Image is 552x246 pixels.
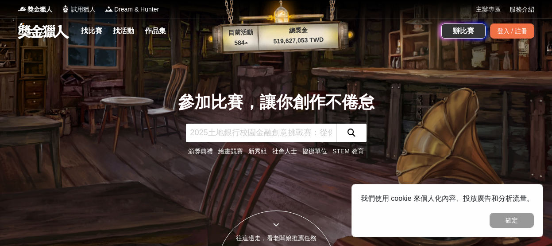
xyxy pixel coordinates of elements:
[510,5,534,14] a: 服務介紹
[218,148,243,155] a: 繪畫競賽
[18,5,52,14] a: Logo獎金獵人
[27,5,52,14] span: 獎金獵人
[186,124,336,142] input: 2025土地銀行校園金融創意挑戰賽：從你出發 開啟智慧金融新頁
[77,25,106,37] a: 找比賽
[141,25,170,37] a: 作品集
[114,5,159,14] span: Dream & Hunter
[109,25,138,37] a: 找活動
[490,213,534,228] button: 確定
[476,5,501,14] a: 主辦專區
[188,148,213,155] a: 頒獎典禮
[61,5,96,14] a: Logo試用獵人
[178,90,374,115] div: 參加比賽，讓你創作不倦怠
[104,5,159,14] a: LogoDream & Hunter
[272,148,297,155] a: 社會人士
[223,27,259,38] p: 目前活動
[258,24,338,36] p: 總獎金
[441,23,486,39] a: 辦比賽
[259,35,339,47] p: 519,627,053 TWD
[302,148,327,155] a: 協辦單位
[61,4,70,13] img: Logo
[332,148,364,155] a: STEM 教育
[248,148,267,155] a: 新秀組
[18,4,27,13] img: Logo
[223,38,259,48] p: 584 ▴
[104,4,113,13] img: Logo
[361,195,534,202] span: 我們使用 cookie 來個人化內容、投放廣告和分析流量。
[71,5,96,14] span: 試用獵人
[217,234,336,243] div: 往這邊走，看老闆娘推薦任務
[490,23,534,39] div: 登入 / 註冊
